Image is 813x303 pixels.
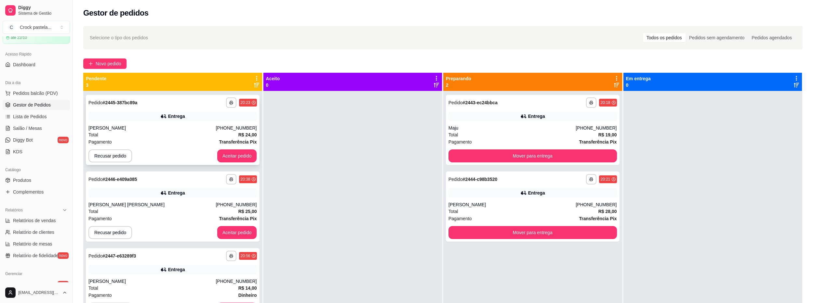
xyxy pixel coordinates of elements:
[3,227,70,237] a: Relatório de clientes
[88,278,216,284] div: [PERSON_NAME]
[528,113,545,120] div: Entrega
[3,285,70,300] button: [EMAIL_ADDRESS][DOMAIN_NAME]
[448,215,472,222] span: Pagamento
[686,33,748,42] div: Pedidos sem agendamento
[448,226,617,239] button: Mover para entrega
[3,111,70,122] a: Lista de Pedidos
[216,201,257,208] div: [PHONE_NUMBER]
[448,131,458,138] span: Total
[748,33,795,42] div: Pedidos agendados
[13,125,42,132] span: Salão / Mesas
[626,82,651,88] p: 0
[88,253,103,259] span: Pedido
[3,215,70,226] a: Relatórios de vendas
[3,175,70,185] a: Produtos
[83,8,149,18] h2: Gestor de pedidos
[18,11,67,16] span: Sistema de Gestão
[3,78,70,88] div: Dia a dia
[600,100,610,105] div: 20:18
[463,177,498,182] strong: # 2444-c98b3520
[88,100,103,105] span: Pedido
[579,139,617,145] strong: Transferência Pix
[238,132,257,137] strong: R$ 24,00
[13,229,54,235] span: Relatório de clientes
[3,187,70,197] a: Complementos
[3,88,70,98] button: Pedidos balcão (PDV)
[217,149,257,162] button: Aceitar pedido
[3,49,70,59] div: Acesso Rápido
[576,201,617,208] div: [PHONE_NUMBER]
[103,100,138,105] strong: # 2445-387bc89a
[13,61,35,68] span: Dashboard
[13,137,33,143] span: Diggy Bot
[5,208,23,213] span: Relatórios
[448,149,617,162] button: Mover para entrega
[168,190,185,196] div: Entrega
[86,75,106,82] p: Pendente
[3,279,70,289] a: Entregadoresnovo
[3,239,70,249] a: Relatório de mesas
[88,208,98,215] span: Total
[83,58,127,69] button: Novo pedido
[13,189,44,195] span: Complementos
[13,281,40,287] span: Entregadores
[13,217,56,224] span: Relatórios de vendas
[168,266,185,273] div: Entrega
[579,216,617,221] strong: Transferência Pix
[3,3,70,18] a: DiggySistema de Gestão
[3,165,70,175] div: Catálogo
[88,201,216,208] div: [PERSON_NAME] [PERSON_NAME]
[463,100,498,105] strong: # 2443-ec24bbca
[448,208,458,215] span: Total
[240,177,250,182] div: 20:38
[3,59,70,70] a: Dashboard
[96,60,121,67] span: Novo pedido
[448,125,576,131] div: Maju
[88,292,112,299] span: Pagamento
[3,135,70,145] a: Diggy Botnovo
[103,177,137,182] strong: # 2446-e409a085
[219,216,257,221] strong: Transferência Pix
[217,226,257,239] button: Aceitar pedido
[90,34,148,41] span: Selecione o tipo dos pedidos
[238,209,257,214] strong: R$ 25,00
[88,284,98,292] span: Total
[266,82,280,88] p: 0
[88,138,112,145] span: Pagamento
[8,24,15,31] span: C
[448,138,472,145] span: Pagamento
[219,139,257,145] strong: Transferência Pix
[18,290,60,295] span: [EMAIL_ADDRESS][DOMAIN_NAME]
[3,146,70,157] a: KDS
[88,177,103,182] span: Pedido
[13,102,51,108] span: Gestor de Pedidos
[240,253,250,259] div: 20:56
[216,125,257,131] div: [PHONE_NUMBER]
[446,82,471,88] p: 2
[3,21,70,34] button: Select a team
[103,253,136,259] strong: # 2447-e63289f3
[643,33,686,42] div: Todos os pedidos
[88,131,98,138] span: Total
[600,177,610,182] div: 20:21
[446,75,471,82] p: Preparando
[3,123,70,133] a: Salão / Mesas
[13,113,47,120] span: Lista de Pedidos
[88,149,132,162] button: Recusar pedido
[238,293,257,298] strong: Dinheiro
[240,100,250,105] div: 20:23
[13,177,31,183] span: Produtos
[626,75,651,82] p: Em entrega
[448,177,463,182] span: Pedido
[168,113,185,120] div: Entrega
[216,278,257,284] div: [PHONE_NUMBER]
[18,5,67,11] span: Diggy
[448,100,463,105] span: Pedido
[13,252,58,259] span: Relatório de fidelidade
[238,285,257,291] strong: R$ 14,00
[576,125,617,131] div: [PHONE_NUMBER]
[266,75,280,82] p: Aceito
[13,148,22,155] span: KDS
[528,190,545,196] div: Entrega
[598,132,617,137] strong: R$ 19,00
